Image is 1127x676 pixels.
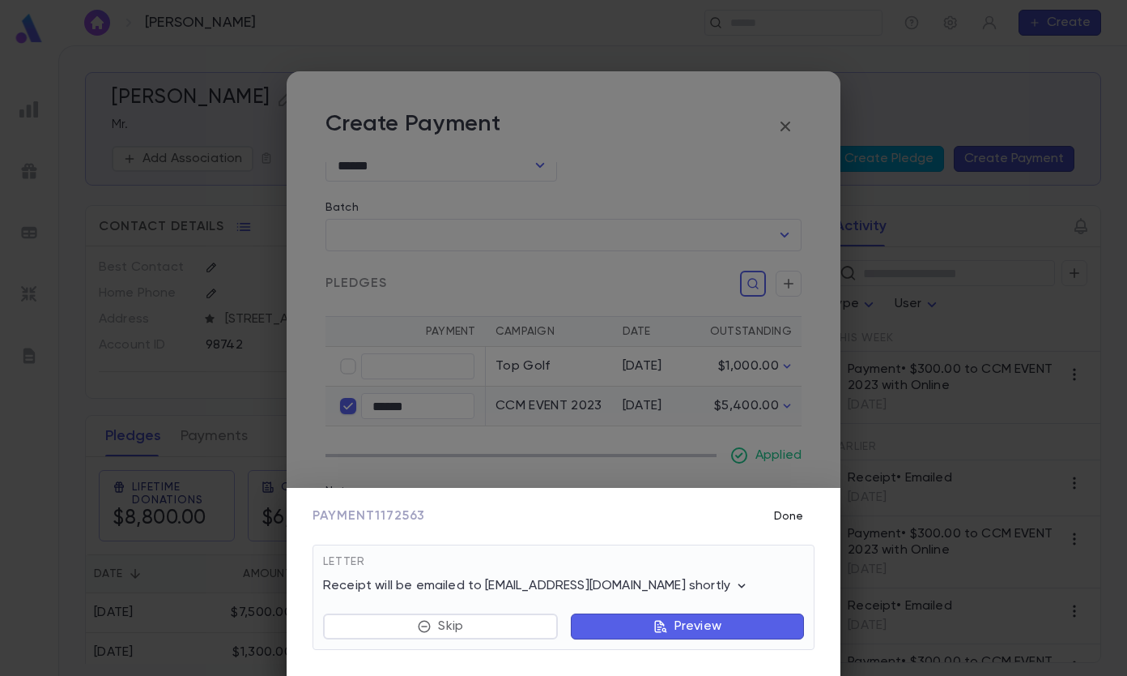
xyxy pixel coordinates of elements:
p: Receipt will be emailed to [EMAIL_ADDRESS][DOMAIN_NAME] shortly [323,578,750,594]
p: Skip [438,618,463,635]
div: Letter [323,555,804,578]
button: Done [763,501,814,532]
span: Payment 1172563 [313,508,425,524]
button: Skip [323,614,558,640]
p: Preview [674,618,721,635]
button: Preview [571,614,804,640]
